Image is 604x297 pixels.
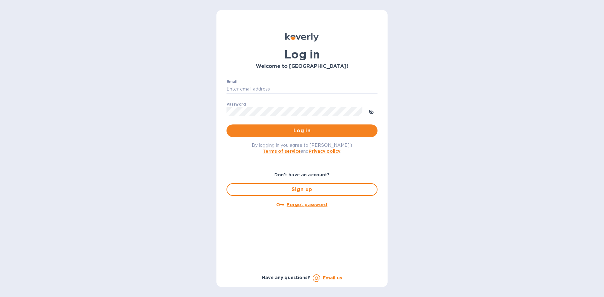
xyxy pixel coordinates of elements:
[285,33,319,41] img: Koverly
[287,202,327,207] u: Forgot password
[226,183,377,196] button: Sign up
[226,85,377,94] input: Enter email address
[232,186,372,193] span: Sign up
[274,172,330,177] b: Don't have an account?
[365,105,377,118] button: toggle password visibility
[323,275,342,280] a: Email us
[226,124,377,137] button: Log in
[226,80,238,84] label: Email
[226,48,377,61] h1: Log in
[232,127,372,135] span: Log in
[309,149,340,154] a: Privacy policy
[226,102,246,106] label: Password
[263,149,301,154] a: Terms of service
[226,63,377,69] h3: Welcome to [GEOGRAPHIC_DATA]!
[262,275,310,280] b: Have any questions?
[252,143,353,154] span: By logging in you agree to [PERSON_NAME]'s and .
